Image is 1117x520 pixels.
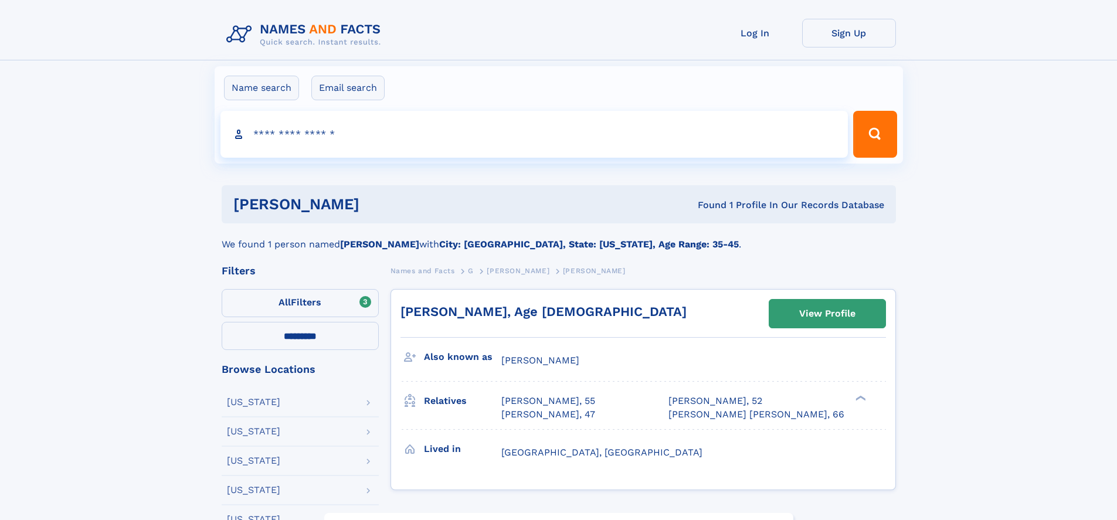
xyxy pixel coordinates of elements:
h3: Also known as [424,347,501,367]
b: [PERSON_NAME] [340,239,419,250]
a: [PERSON_NAME], 52 [668,395,762,407]
div: [US_STATE] [227,427,280,436]
span: [PERSON_NAME] [501,355,579,366]
a: [PERSON_NAME] [PERSON_NAME], 66 [668,408,844,421]
div: [US_STATE] [227,456,280,465]
a: Sign Up [802,19,896,47]
a: View Profile [769,300,885,328]
span: [PERSON_NAME] [563,267,626,275]
h3: Relatives [424,391,501,411]
div: [US_STATE] [227,397,280,407]
label: Name search [224,76,299,100]
span: [PERSON_NAME] [487,267,549,275]
h1: [PERSON_NAME] [233,197,529,212]
div: View Profile [799,300,855,327]
div: Found 1 Profile In Our Records Database [528,199,884,212]
a: G [468,263,474,278]
span: G [468,267,474,275]
div: [US_STATE] [227,485,280,495]
div: ❯ [853,395,867,402]
span: [GEOGRAPHIC_DATA], [GEOGRAPHIC_DATA] [501,447,702,458]
b: City: [GEOGRAPHIC_DATA], State: [US_STATE], Age Range: 35-45 [439,239,739,250]
h3: Lived in [424,439,501,459]
div: We found 1 person named with . [222,223,896,251]
span: All [279,297,291,308]
a: [PERSON_NAME], Age [DEMOGRAPHIC_DATA] [400,304,687,319]
a: [PERSON_NAME], 47 [501,408,595,421]
div: Filters [222,266,379,276]
img: Logo Names and Facts [222,19,391,50]
a: [PERSON_NAME] [487,263,549,278]
a: Names and Facts [391,263,455,278]
div: Browse Locations [222,364,379,375]
input: search input [220,111,848,158]
label: Filters [222,289,379,317]
button: Search Button [853,111,897,158]
label: Email search [311,76,385,100]
a: [PERSON_NAME], 55 [501,395,595,407]
a: Log In [708,19,802,47]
